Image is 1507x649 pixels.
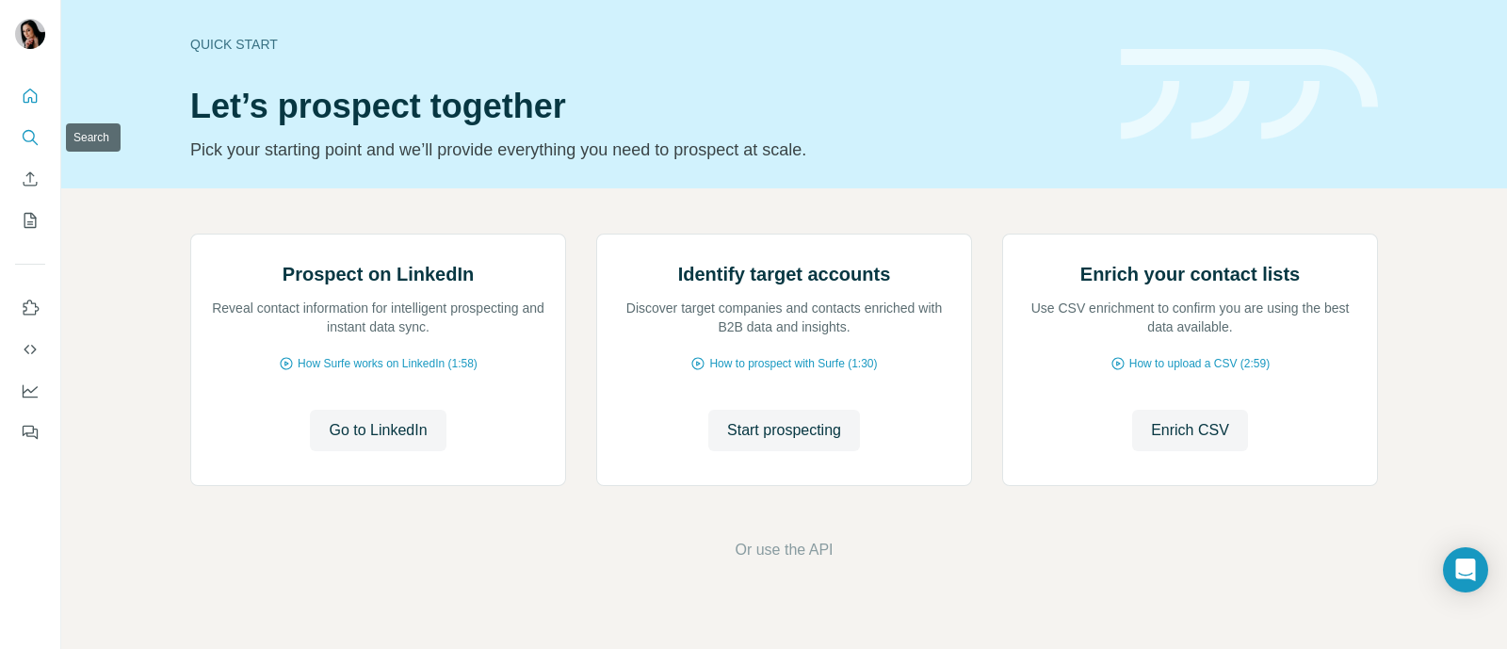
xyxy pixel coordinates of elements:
button: Search [15,121,45,154]
button: Use Surfe API [15,333,45,366]
span: Start prospecting [727,419,841,442]
button: My lists [15,203,45,237]
h1: Let’s prospect together [190,88,1098,125]
span: Go to LinkedIn [329,419,427,442]
button: Feedback [15,415,45,449]
h2: Enrich your contact lists [1080,261,1300,287]
span: Enrich CSV [1151,419,1229,442]
p: Pick your starting point and we’ll provide everything you need to prospect at scale. [190,137,1098,163]
button: Dashboard [15,374,45,408]
p: Discover target companies and contacts enriched with B2B data and insights. [616,299,952,336]
button: Quick start [15,79,45,113]
button: Start prospecting [708,410,860,451]
div: Quick start [190,35,1098,54]
h2: Identify target accounts [678,261,891,287]
img: banner [1121,49,1378,140]
button: Or use the API [735,539,833,561]
button: Enrich CSV [1132,410,1248,451]
img: Avatar [15,19,45,49]
span: How to upload a CSV (2:59) [1129,355,1270,372]
p: Reveal contact information for intelligent prospecting and instant data sync. [210,299,546,336]
button: Go to LinkedIn [310,410,446,451]
button: Enrich CSV [15,162,45,196]
div: Open Intercom Messenger [1443,547,1488,592]
button: Use Surfe on LinkedIn [15,291,45,325]
p: Use CSV enrichment to confirm you are using the best data available. [1022,299,1358,336]
span: How to prospect with Surfe (1:30) [709,355,877,372]
span: How Surfe works on LinkedIn (1:58) [298,355,478,372]
h2: Prospect on LinkedIn [283,261,474,287]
